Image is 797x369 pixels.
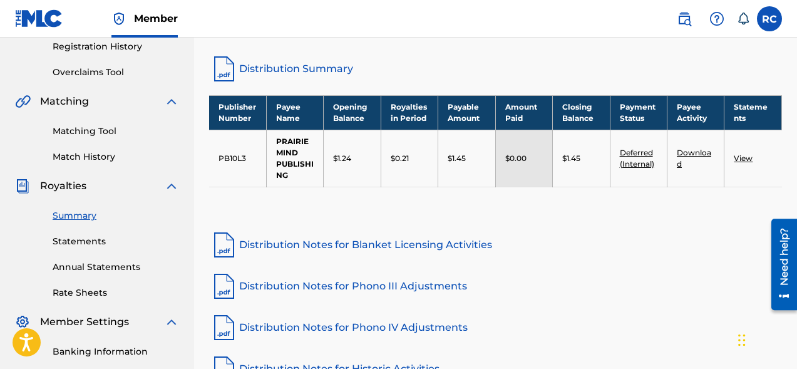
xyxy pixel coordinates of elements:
a: Overclaims Tool [53,66,179,79]
a: Registration History [53,40,179,53]
a: Download [677,148,711,169]
a: Distribution Notes for Phono IV Adjustments [209,313,782,343]
img: distribution-summary-pdf [209,54,239,84]
th: Amount Paid [495,95,552,130]
img: Top Rightsholder [111,11,126,26]
img: expand [164,94,179,109]
img: expand [164,314,179,330]
th: Closing Balance [553,95,610,130]
img: Member Settings [15,314,30,330]
img: Matching [15,94,31,109]
img: Royalties [15,179,30,194]
span: Member Settings [40,314,129,330]
div: Drag [738,321,746,359]
a: Distribution Summary [209,54,782,84]
span: Royalties [40,179,86,194]
img: pdf [209,230,239,260]
a: Distribution Notes for Blanket Licensing Activities [209,230,782,260]
th: Payee Activity [667,95,724,130]
th: Payment Status [610,95,667,130]
a: Match History [53,150,179,164]
td: PB10L3 [209,130,266,187]
a: Banking Information [53,345,179,358]
p: $1.24 [333,153,351,164]
img: pdf [209,271,239,301]
img: help [709,11,724,26]
a: Distribution Notes for Phono III Adjustments [209,271,782,301]
th: Opening Balance [324,95,381,130]
th: Royalties in Period [381,95,438,130]
a: Statements [53,235,179,248]
p: $1.45 [562,153,580,164]
span: Matching [40,94,89,109]
img: expand [164,179,179,194]
a: Annual Statements [53,261,179,274]
a: View [734,153,753,163]
img: search [677,11,692,26]
p: $0.00 [505,153,527,164]
div: User Menu [757,6,782,31]
a: Summary [53,209,179,222]
div: Notifications [737,13,749,25]
th: Statements [724,95,782,130]
iframe: Chat Widget [734,309,797,369]
a: Matching Tool [53,125,179,138]
span: Member [134,11,178,26]
img: MLC Logo [15,9,63,28]
iframe: Resource Center [762,214,797,315]
p: $0.21 [391,153,409,164]
a: Rate Sheets [53,286,179,299]
div: Help [704,6,729,31]
p: $1.45 [448,153,466,164]
th: Payable Amount [438,95,495,130]
a: Public Search [672,6,697,31]
th: Payee Name [266,95,323,130]
td: PRAIRIE MIND PUBLISHING [266,130,323,187]
th: Publisher Number [209,95,266,130]
a: Deferred (Internal) [620,148,654,169]
img: pdf [209,313,239,343]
